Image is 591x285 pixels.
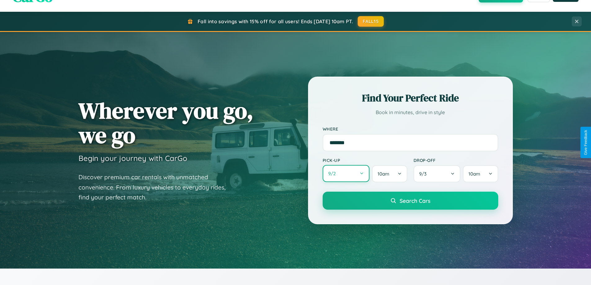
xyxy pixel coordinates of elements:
button: FALL15 [358,16,384,27]
label: Where [323,126,498,131]
h1: Wherever you go, we go [78,98,253,147]
span: Fall into savings with 15% off for all users! Ends [DATE] 10am PT. [198,18,353,24]
span: 9 / 2 [328,171,339,176]
h3: Begin your journey with CarGo [78,154,187,163]
button: 9/3 [414,165,461,182]
p: Book in minutes, drive in style [323,108,498,117]
span: 10am [468,171,480,177]
span: Search Cars [400,197,430,204]
span: 10am [378,171,389,177]
label: Pick-up [323,158,407,163]
h2: Find Your Perfect Ride [323,91,498,105]
span: 9 / 3 [419,171,430,177]
div: Give Feedback [584,130,588,155]
button: 10am [463,165,498,182]
button: Search Cars [323,192,498,210]
button: 9/2 [323,165,370,182]
label: Drop-off [414,158,498,163]
button: 10am [372,165,407,182]
p: Discover premium car rentals with unmatched convenience. From luxury vehicles to everyday rides, ... [78,172,234,203]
